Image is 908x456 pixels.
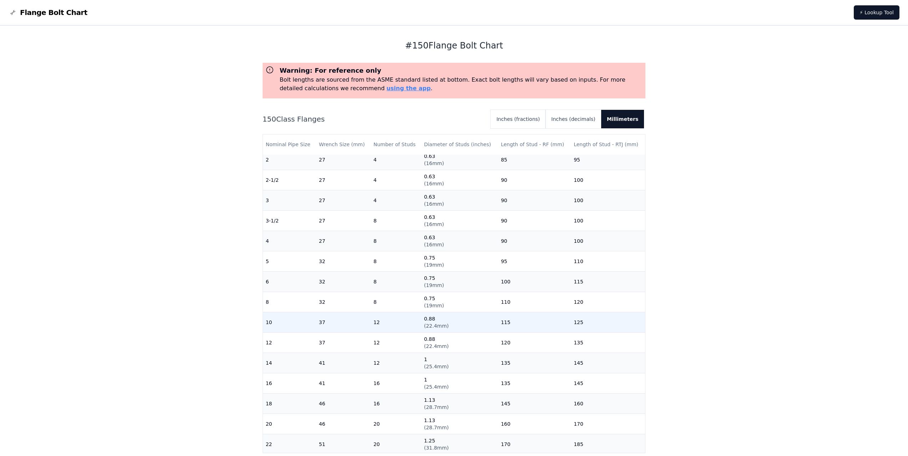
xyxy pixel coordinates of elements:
td: 120 [498,332,571,353]
td: 135 [571,332,645,353]
td: 2-1/2 [263,170,316,190]
td: 41 [316,353,371,373]
td: 100 [571,231,645,251]
td: 145 [498,393,571,414]
span: ( 16mm ) [424,160,444,166]
td: 37 [316,332,371,353]
td: 145 [571,353,645,373]
td: 1 [421,353,498,373]
span: ( 25.4mm ) [424,364,448,369]
td: 160 [571,393,645,414]
span: ( 16mm ) [424,201,444,207]
button: Inches (fractions) [491,110,546,128]
span: ( 16mm ) [424,181,444,186]
td: 12 [263,332,316,353]
td: 135 [498,353,571,373]
td: 100 [498,271,571,292]
td: 4 [371,170,421,190]
td: 4 [371,149,421,170]
span: ( 31.8mm ) [424,445,448,451]
span: ( 16mm ) [424,242,444,247]
td: 100 [571,190,645,210]
td: 95 [498,251,571,271]
td: 10 [263,312,316,332]
th: Wrench Size (mm) [316,134,371,155]
td: 100 [571,210,645,231]
td: 1.13 [421,393,498,414]
td: 27 [316,231,371,251]
span: ( 19mm ) [424,282,444,288]
td: 32 [316,251,371,271]
td: 32 [316,292,371,312]
h1: # 150 Flange Bolt Chart [263,40,646,51]
td: 110 [498,292,571,312]
td: 27 [316,170,371,190]
td: 12 [371,332,421,353]
td: 8 [263,292,316,312]
td: 16 [371,373,421,393]
td: 100 [571,170,645,190]
td: 20 [371,434,421,454]
td: 115 [571,271,645,292]
td: 8 [371,271,421,292]
span: ( 16mm ) [424,221,444,227]
td: 6 [263,271,316,292]
td: 8 [371,210,421,231]
span: ( 28.7mm ) [424,425,448,430]
td: 85 [498,149,571,170]
h3: Warning: For reference only [280,66,643,76]
td: 12 [371,312,421,332]
td: 51 [316,434,371,454]
td: 90 [498,210,571,231]
td: 0.88 [421,312,498,332]
td: 90 [498,231,571,251]
td: 0.63 [421,190,498,210]
td: 16 [263,373,316,393]
td: 46 [316,393,371,414]
td: 90 [498,190,571,210]
td: 4 [371,190,421,210]
td: 4 [263,231,316,251]
td: 8 [371,231,421,251]
td: 18 [263,393,316,414]
a: ⚡ Lookup Tool [854,5,899,20]
a: Flange Bolt Chart LogoFlange Bolt Chart [9,7,87,17]
th: Length of Stud - RTJ (mm) [571,134,645,155]
td: 3 [263,190,316,210]
td: 0.75 [421,251,498,271]
td: 0.63 [421,210,498,231]
td: 20 [263,414,316,434]
span: ( 19mm ) [424,262,444,268]
td: 37 [316,312,371,332]
a: using the app [386,85,431,92]
h2: 150 Class Flanges [263,114,485,124]
button: Inches (decimals) [546,110,601,128]
td: 170 [498,434,571,454]
td: 1.25 [421,434,498,454]
td: 95 [571,149,645,170]
td: 8 [371,251,421,271]
td: 170 [571,414,645,434]
td: 0.63 [421,231,498,251]
td: 27 [316,190,371,210]
td: 0.88 [421,332,498,353]
td: 2 [263,149,316,170]
td: 115 [498,312,571,332]
td: 20 [371,414,421,434]
td: 160 [498,414,571,434]
th: Number of Studs [371,134,421,155]
td: 185 [571,434,645,454]
span: ( 22.4mm ) [424,323,448,329]
td: 1 [421,373,498,393]
td: 90 [498,170,571,190]
td: 0.75 [421,292,498,312]
td: 0.63 [421,149,498,170]
td: 41 [316,373,371,393]
td: 46 [316,414,371,434]
td: 125 [571,312,645,332]
span: ( 25.4mm ) [424,384,448,390]
button: Millimeters [601,110,644,128]
td: 12 [371,353,421,373]
td: 14 [263,353,316,373]
th: Length of Stud - RF (mm) [498,134,571,155]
